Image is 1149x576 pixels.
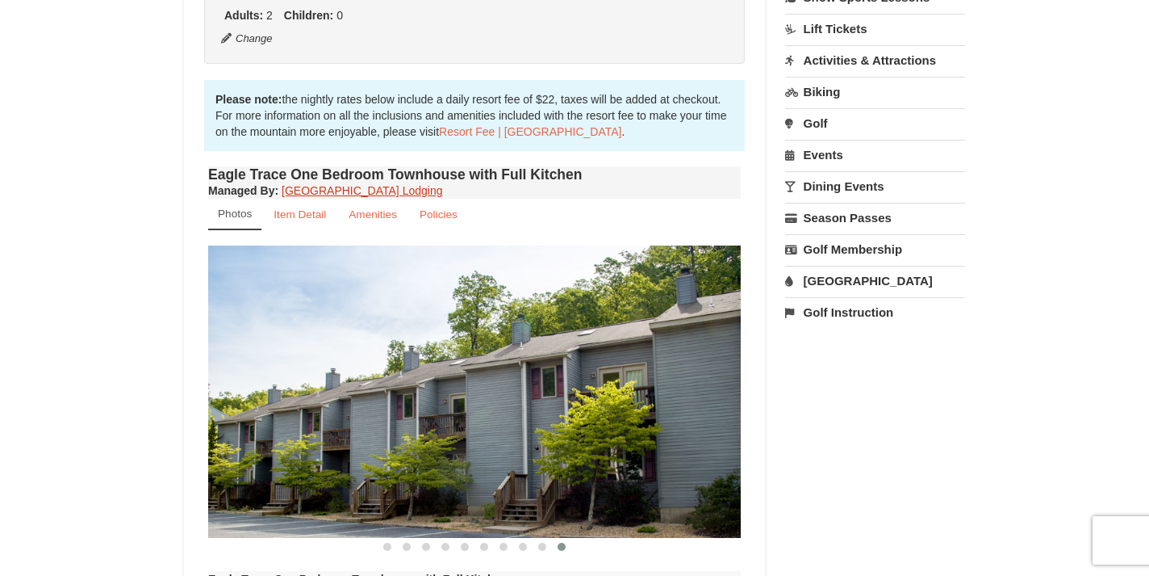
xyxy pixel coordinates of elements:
a: Golf [785,108,965,138]
a: Policies [409,199,468,230]
a: Item Detail [263,199,336,230]
a: Activities & Attractions [785,45,965,75]
strong: Adults: [224,9,263,22]
small: Item Detail [274,208,326,221]
a: Dining Events [785,171,965,201]
a: Events [785,140,965,170]
a: [GEOGRAPHIC_DATA] [785,266,965,296]
a: Resort Fee | [GEOGRAPHIC_DATA] [439,125,621,138]
small: Amenities [349,208,397,221]
strong: : [208,184,278,197]
h4: Eagle Trace One Bedroom Townhouse with Full Kitchen [208,166,741,183]
a: Season Passes [785,203,965,233]
span: Managed By [208,184,274,197]
small: Photos [218,208,252,220]
small: Policies [420,208,458,221]
div: the nightly rates below include a daily resort fee of $22, taxes will be added at checkout. For m... [204,80,745,151]
span: 0 [336,9,343,22]
a: [GEOGRAPHIC_DATA] Lodging [282,184,442,197]
img: 18876286-25-5d990350.jpg [208,246,741,537]
span: 2 [266,9,273,22]
a: Lift Tickets [785,14,965,44]
a: Amenities [338,199,407,230]
a: Golf Instruction [785,297,965,327]
a: Biking [785,77,965,107]
strong: Children: [284,9,333,22]
a: Photos [208,199,261,230]
button: Change [220,30,274,48]
strong: Please note: [215,93,282,106]
a: Golf Membership [785,234,965,264]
